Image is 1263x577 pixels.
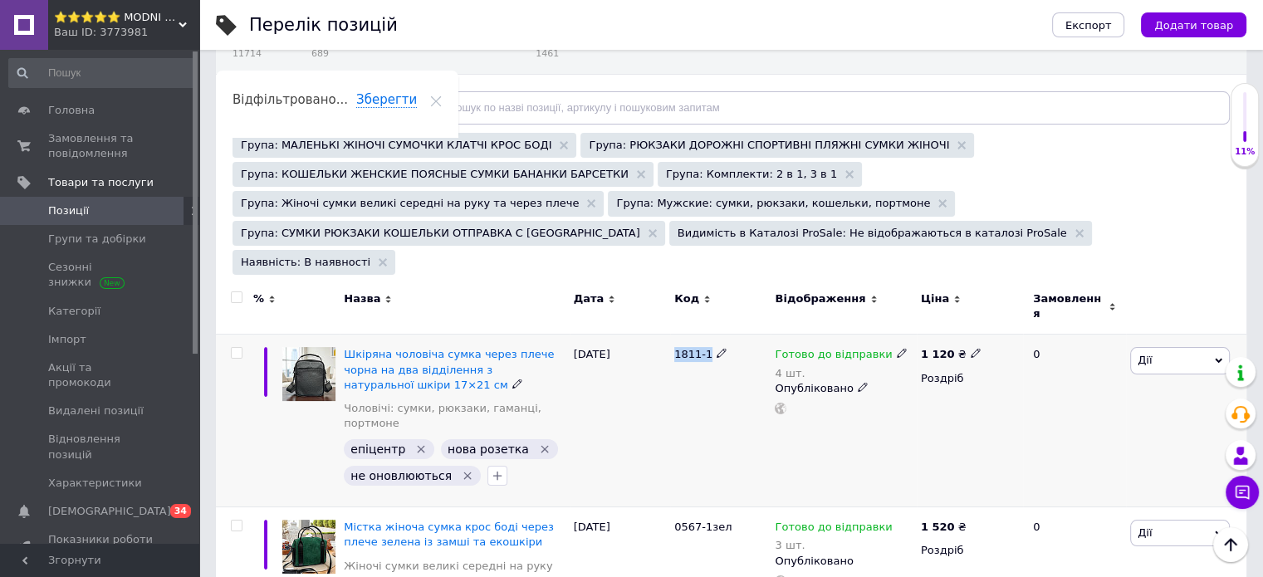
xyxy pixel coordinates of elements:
span: Експорт [1065,19,1112,32]
div: 4 шт. [775,367,907,379]
span: Показники роботи компанії [48,532,154,562]
svg: Видалити мітку [414,443,428,456]
span: Відфільтровано... [233,92,348,107]
div: Ваш ID: 3773981 [54,25,199,40]
span: Сезонні знижки [48,260,154,290]
span: Категорії [48,304,100,319]
svg: Видалити мітку [538,443,551,456]
img: Вместительная женская сумка крос боди через плечо зеленая из замши и экокожи [282,520,335,573]
span: Головна [48,103,95,118]
input: Пошук [8,58,196,88]
div: Перелік позицій [249,17,398,34]
span: Замовлення та повідомлення [48,131,154,161]
div: Роздріб [921,371,1019,386]
span: Відновлення позицій [48,432,154,462]
span: Група: Жіночі сумки великі середні на руку та через плече [241,196,579,211]
div: 11% [1231,146,1258,158]
span: Ціна [921,291,949,306]
span: Видимість в Каталозі ProSale: Не відображаються в каталозі ProSale [678,226,1067,241]
span: 1811-1 [674,348,712,360]
input: Пошук по назві позиції, артикулу і пошуковим запитам [419,91,1230,125]
div: Опубліковано [775,554,912,569]
div: 3 шт. [775,539,892,551]
span: не оновлюються [350,469,452,482]
span: Назва [344,291,380,306]
div: Роздріб [921,543,1019,558]
span: Відображення [775,291,865,306]
span: Дії [1138,526,1152,539]
a: Чоловічі: сумки, рюкзаки, гаманці, портмоне [344,401,565,431]
button: Додати товар [1141,12,1246,37]
span: Позиції [48,203,89,218]
div: Опубліковано [775,381,912,396]
button: Експорт [1052,12,1125,37]
span: Наявність: В наявності [241,255,370,270]
span: Акції та промокоди [48,360,154,390]
span: Група: КОШЕЛЬКИ ЖЕНСКИЕ ПОЯСНЫЕ СУМКИ БАНАНКИ БАРСЕТКИ [241,167,629,182]
a: Містка жіноча сумка крос боді через плече зелена із замші та екошкіри [344,521,554,548]
span: Дії [1138,354,1152,366]
a: Шкіряна чоловіча сумка через плече чорна на два відділення з натуральної шкіри 17×21 см [344,348,554,390]
div: [DATE] [570,335,670,507]
span: Дата [574,291,605,306]
span: Замовлення [1033,291,1104,321]
span: Групи та добірки [48,232,146,247]
div: 0 [1023,335,1126,507]
span: Група: СУМКИ РЮКЗАКИ КОШЕЛЬКИ ОТПРАВКА С [GEOGRAPHIC_DATA] [241,226,640,241]
span: 11714 [233,47,262,60]
svg: Видалити мітку [461,469,474,482]
span: Готово до відправки [775,521,892,538]
span: Група: Комплекти: 2 в 1, 3 в 1 [666,167,837,182]
span: Зберегти [356,92,417,108]
span: епіцентр [350,443,405,456]
span: % [253,291,264,306]
span: 689 [311,47,486,60]
img: Кожаная мужская сумка через плечо черная на два отделения из натуральной кожи 17×21 см [282,347,335,400]
span: 34 [170,504,191,518]
span: Група: МАЛЕНЬКІ ЖІНОЧІ СУМОЧКИ КЛАТЧІ КРОС БОДІ [241,138,551,153]
span: Додати товар [1154,19,1233,32]
button: Чат з покупцем [1226,476,1259,509]
span: Готово до відправки [775,348,892,365]
span: Товари та послуги [48,175,154,190]
span: ⭐⭐⭐⭐⭐ MODNI ⭐⭐⭐⭐⭐ [54,10,179,25]
span: 0567-1зел [674,521,732,533]
div: ₴ [921,520,967,535]
span: Група: Мужские: сумки, рюкзаки, кошельки, портмоне [616,196,930,211]
span: 1461 [536,47,610,60]
button: Наверх [1213,527,1248,562]
div: ₴ [921,347,982,362]
span: Імпорт [48,332,86,347]
span: нова розетка [448,443,529,456]
span: Код [674,291,699,306]
span: [DEMOGRAPHIC_DATA] [48,504,171,519]
b: 1 120 [921,348,955,360]
b: 1 520 [921,521,955,533]
span: Група: РЮКЗАКИ ДОРОЖНІ СПОРТИВНІ ПЛЯЖНІ СУМКИ ЖІНОЧІ [589,138,949,153]
span: Видалені позиції [48,403,144,418]
span: Характеристики [48,476,142,491]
